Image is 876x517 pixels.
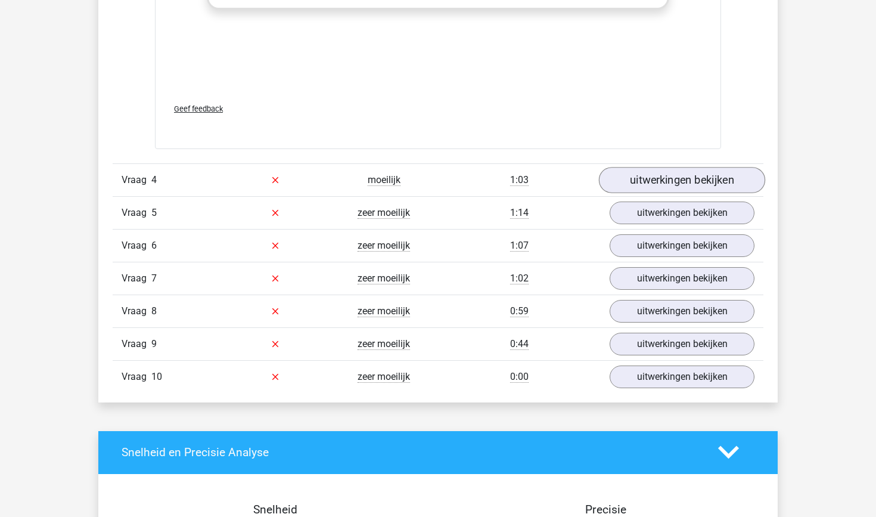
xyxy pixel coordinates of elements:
[122,239,151,253] span: Vraag
[510,207,529,219] span: 1:14
[610,366,754,388] a: uitwerkingen bekijken
[174,104,223,113] span: Geef feedback
[510,338,529,350] span: 0:44
[358,240,410,252] span: zeer moeilijk
[510,305,529,317] span: 0:59
[610,300,754,323] a: uitwerkingen bekijken
[452,503,759,516] h4: Precisie
[599,167,765,193] a: uitwerkingen bekijken
[358,371,410,383] span: zeer moeilijk
[358,207,410,219] span: zeer moeilijk
[610,234,754,257] a: uitwerkingen bekijken
[151,207,157,218] span: 5
[151,273,157,284] span: 7
[122,271,151,286] span: Vraag
[122,370,151,384] span: Vraag
[358,305,410,317] span: zeer moeilijk
[510,371,529,383] span: 0:00
[122,206,151,220] span: Vraag
[151,305,157,317] span: 8
[510,273,529,284] span: 1:02
[610,267,754,290] a: uitwerkingen bekijken
[510,240,529,252] span: 1:07
[122,445,700,459] h4: Snelheid en Precisie Analyse
[610,333,754,355] a: uitwerkingen bekijken
[358,338,410,350] span: zeer moeilijk
[368,174,400,186] span: moeilijk
[151,174,157,185] span: 4
[510,174,529,186] span: 1:03
[151,240,157,251] span: 6
[122,337,151,351] span: Vraag
[358,273,410,284] span: zeer moeilijk
[151,338,157,349] span: 9
[122,173,151,187] span: Vraag
[122,503,429,516] h4: Snelheid
[122,304,151,318] span: Vraag
[610,202,754,224] a: uitwerkingen bekijken
[151,371,162,382] span: 10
